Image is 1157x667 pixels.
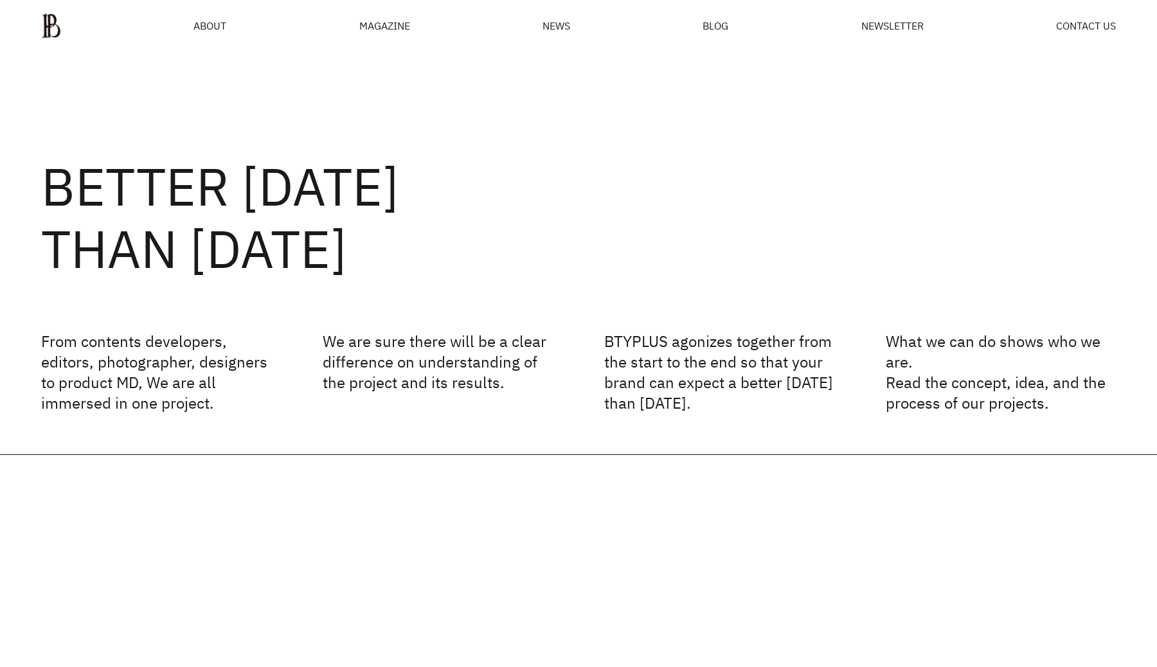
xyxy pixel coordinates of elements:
h2: BETTER [DATE] THAN [DATE] [41,155,1116,280]
a: NEWSLETTER [861,21,924,31]
p: From contents developers, editors, photographer, designers to product MD, We are all immersed in ... [41,331,271,413]
a: ABOUT [193,21,226,31]
img: ba379d5522eb3.png [41,13,61,39]
div: MAGAZINE [359,21,410,31]
a: BLOG [703,21,728,31]
p: What we can do shows who we are. Read the concept, idea, and the process of our projects. [886,331,1116,413]
a: NEWS [543,21,570,31]
a: CONTACT US [1056,21,1116,31]
p: We are sure there will be a clear difference on understanding of the project and its results. [323,331,553,413]
p: BTYPLUS agonizes together from the start to the end so that your brand can expect a better [DATE]... [604,331,834,413]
